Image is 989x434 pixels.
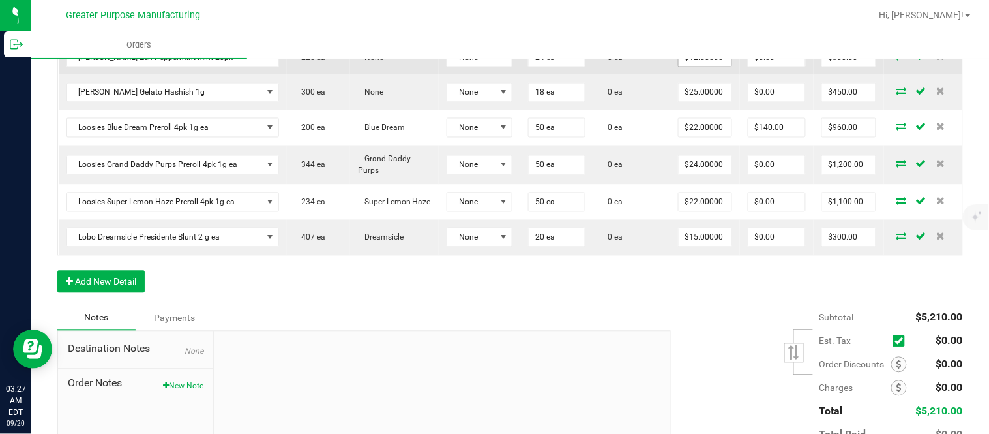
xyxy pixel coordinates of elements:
[911,197,931,205] span: Save Order Detail
[67,156,263,174] span: Loosies Grand Daddy Purps Preroll 4pk 1g ea
[679,193,732,211] input: 0
[447,119,495,137] span: None
[936,335,963,347] span: $0.00
[529,228,585,247] input: 0
[57,306,136,331] div: Notes
[931,160,951,168] span: Delete Order Detail
[601,198,623,207] span: 0 ea
[911,87,931,95] span: Save Order Detail
[67,228,263,247] span: Lobo Dreamsicle Presidente Blunt 2 g ea
[66,118,280,138] span: NO DATA FOUND
[679,228,732,247] input: 0
[136,307,214,330] div: Payments
[529,156,585,174] input: 0
[66,83,280,102] span: NO DATA FOUND
[911,160,931,168] span: Save Order Detail
[358,123,405,132] span: Blue Dream
[819,336,888,347] span: Est. Tax
[601,233,623,242] span: 0 ea
[822,84,876,102] input: 0
[31,31,247,59] a: Orders
[295,161,325,170] span: 344 ea
[931,197,951,205] span: Delete Order Detail
[916,311,963,324] span: $5,210.00
[68,341,203,357] span: Destination Notes
[911,123,931,131] span: Save Order Detail
[601,53,623,62] span: 0 ea
[893,332,911,350] span: Calculate excise tax
[911,232,931,240] span: Save Order Detail
[358,198,431,207] span: Super Lemon Haze
[819,383,891,394] span: Charges
[185,347,203,356] span: None
[6,383,25,418] p: 03:27 AM EDT
[822,119,876,137] input: 0
[931,123,951,131] span: Delete Order Detail
[601,161,623,170] span: 0 ea
[57,271,145,293] button: Add New Detail
[931,87,951,95] span: Delete Order Detail
[679,119,732,137] input: 0
[109,39,169,51] span: Orders
[66,10,200,21] span: Greater Purpose Manufacturing
[295,123,325,132] span: 200 ea
[936,358,963,371] span: $0.00
[911,52,931,60] span: Save Order Detail
[447,228,495,247] span: None
[6,418,25,428] p: 09/20
[936,382,963,394] span: $0.00
[295,233,325,242] span: 407 ea
[879,10,964,20] span: Hi, [PERSON_NAME]!
[66,228,280,247] span: NO DATA FOUND
[529,193,585,211] input: 0
[819,405,843,418] span: Total
[748,156,805,174] input: 0
[67,119,263,137] span: Loosies Blue Dream Preroll 4pk 1g ea
[601,123,623,132] span: 0 ea
[66,193,280,212] span: NO DATA FOUND
[748,119,805,137] input: 0
[679,84,732,102] input: 0
[822,228,876,247] input: 0
[748,228,805,247] input: 0
[10,38,23,51] inline-svg: Outbound
[529,84,585,102] input: 0
[358,233,404,242] span: Dreamsicle
[447,84,495,102] span: None
[819,360,891,370] span: Order Discounts
[819,313,854,323] span: Subtotal
[358,88,383,97] span: None
[295,88,325,97] span: 300 ea
[295,198,325,207] span: 234 ea
[68,376,203,392] span: Order Notes
[447,156,495,174] span: None
[67,193,263,211] span: Loosies Super Lemon Haze Preroll 4pk 1g ea
[13,330,52,369] iframe: Resource center
[601,88,623,97] span: 0 ea
[163,380,203,392] button: New Note
[679,156,732,174] input: 0
[67,84,263,102] span: [PERSON_NAME] Gelato Hashish 1g
[358,155,411,176] span: Grand Daddy Purps
[822,193,876,211] input: 0
[358,53,383,62] span: None
[931,232,951,240] span: Delete Order Detail
[748,84,805,102] input: 0
[916,405,963,418] span: $5,210.00
[748,193,805,211] input: 0
[822,156,876,174] input: 0
[66,155,280,175] span: NO DATA FOUND
[529,119,585,137] input: 0
[295,53,325,62] span: 220 ea
[931,52,951,60] span: Delete Order Detail
[447,193,495,211] span: None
